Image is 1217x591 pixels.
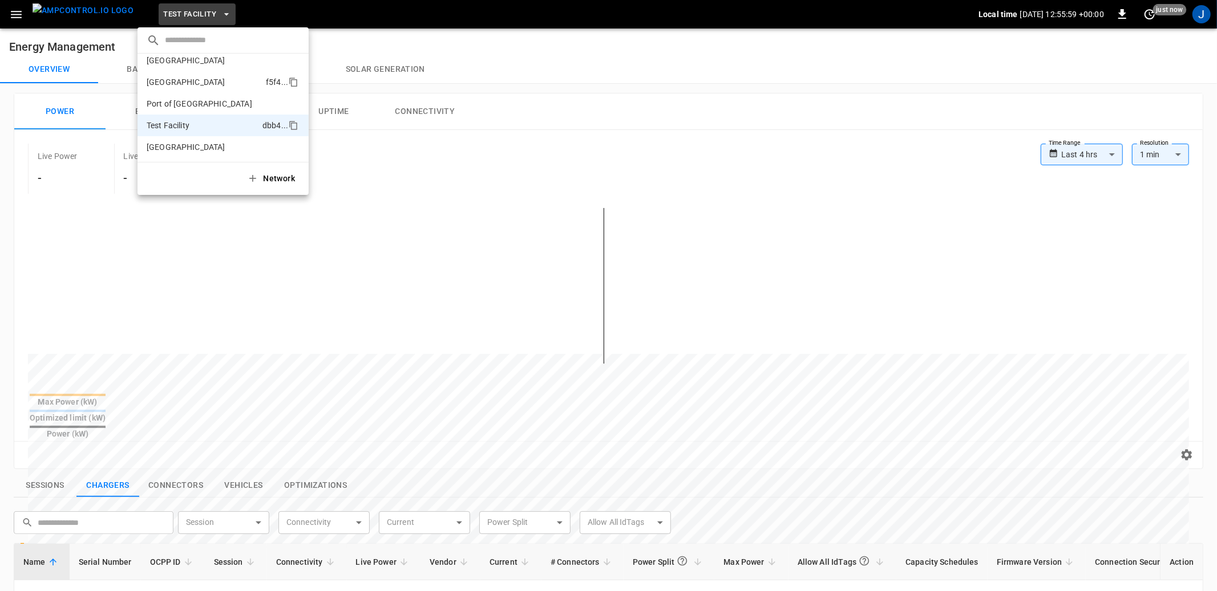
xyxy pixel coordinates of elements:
[288,75,300,89] div: copy
[240,167,304,190] button: Network
[288,119,300,132] div: copy
[147,76,225,88] p: [GEOGRAPHIC_DATA]
[147,55,225,66] p: [GEOGRAPHIC_DATA]
[147,98,252,109] p: Port of [GEOGRAPHIC_DATA]
[147,120,189,131] p: Test Facility
[147,141,225,153] p: [GEOGRAPHIC_DATA]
